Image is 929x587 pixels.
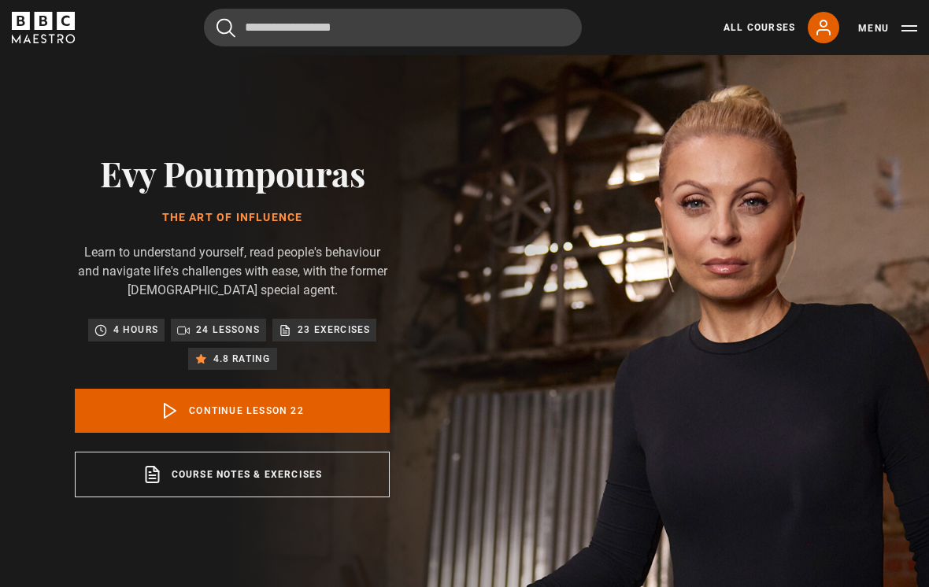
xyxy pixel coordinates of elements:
[204,9,582,46] input: Search
[724,20,795,35] a: All Courses
[213,351,271,367] p: 4.8 rating
[113,322,158,338] p: 4 hours
[75,243,390,300] p: Learn to understand yourself, read people's behaviour and navigate life's challenges with ease, w...
[75,212,390,224] h1: The Art of Influence
[858,20,917,36] button: Toggle navigation
[196,322,260,338] p: 24 lessons
[75,153,390,193] h2: Evy Poumpouras
[75,389,390,433] a: Continue lesson 22
[217,18,235,38] button: Submit the search query
[75,452,390,497] a: Course notes & exercises
[298,322,370,338] p: 23 exercises
[12,12,75,43] svg: BBC Maestro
